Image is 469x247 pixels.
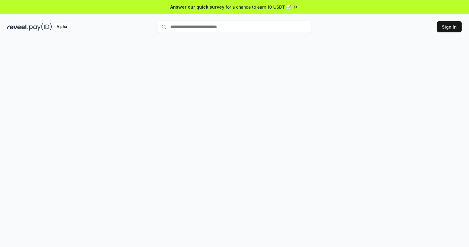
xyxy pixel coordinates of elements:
img: pay_id [29,23,52,31]
span: Answer our quick survey [170,4,224,10]
div: Alpha [53,23,70,31]
span: for a chance to earn 10 USDT 📝 [226,4,291,10]
img: reveel_dark [7,23,28,31]
button: Sign In [437,21,462,32]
